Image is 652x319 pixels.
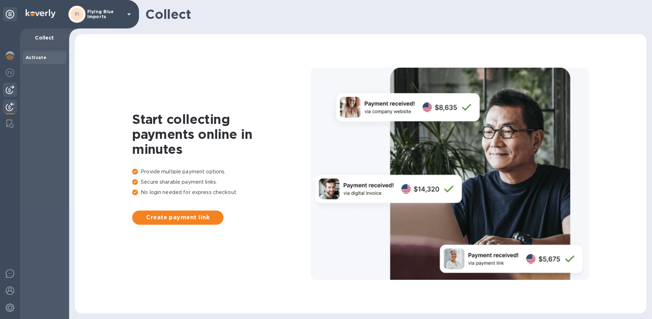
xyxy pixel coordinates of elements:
p: No login needed for express checkout. [132,189,310,196]
img: Logo [26,9,56,18]
b: Activate [26,55,46,60]
h1: Start collecting payments online in minutes [132,112,310,157]
span: Create payment link [138,213,218,222]
h1: Collect [145,7,641,22]
p: Collect [26,34,63,41]
div: Unpin categories [3,7,17,21]
p: Flying Blue Imports [87,9,123,19]
p: Secure sharable payment links. [132,178,310,186]
button: Create payment link [132,210,223,225]
img: Foreign exchange [6,68,14,77]
p: Provide multiple payment options. [132,168,310,176]
b: FI [75,11,79,17]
